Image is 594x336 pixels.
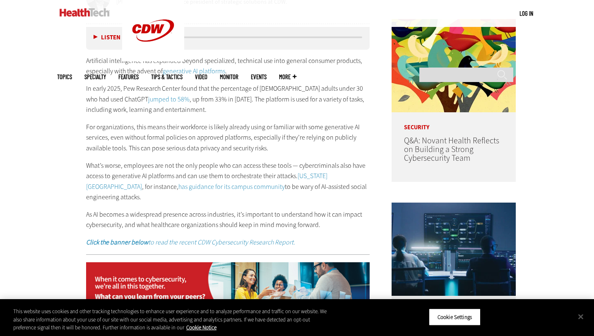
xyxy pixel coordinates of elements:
div: User menu [519,9,533,18]
a: jumped to 58% [148,95,190,104]
a: Log in [519,10,533,17]
strong: Click the banner below [86,238,148,247]
a: Features [118,74,139,80]
a: Click the banner belowto read the recent CDW Cybersecurity Research Report. [86,238,295,247]
p: Security [392,112,516,131]
a: has guidance for its campus community [178,182,285,191]
span: Specialty [84,74,106,80]
a: Q&A: Novant Health Reflects on Building a Strong Cybersecurity Team [404,135,499,164]
a: Events [251,74,267,80]
p: For organizations, this means their workforce is likely already using or familiar with some gener... [86,122,370,154]
a: More information about your privacy [186,324,216,331]
a: CDW [122,55,184,63]
p: What’s worse, employees are not the only people who can access these tools — cybercriminals also ... [86,160,370,203]
button: Cookie Settings [429,308,481,326]
span: More [279,74,296,80]
button: Close [572,307,590,326]
img: security team in high-tech computer room [392,203,516,296]
img: Home [60,8,110,17]
img: abstract illustration of a tree [392,19,516,112]
em: to read the recent CDW Cybersecurity Research Report. [86,238,295,247]
p: In early 2025, Pew Research Center found that the percentage of [DEMOGRAPHIC_DATA] adults under 3... [86,83,370,115]
span: Topics [57,74,72,80]
p: As AI becomes a widespread presence across industries, it’s important to understand how it can im... [86,209,370,230]
div: This website uses cookies and other tracking technologies to enhance user experience and to analy... [13,307,327,332]
img: na-prrcloud- static -2024-na-desktop [86,262,370,311]
a: Video [195,74,207,80]
a: [US_STATE][GEOGRAPHIC_DATA] [86,172,327,191]
p: Security [392,296,516,314]
a: Tips & Tactics [151,74,183,80]
a: MonITor [220,74,238,80]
